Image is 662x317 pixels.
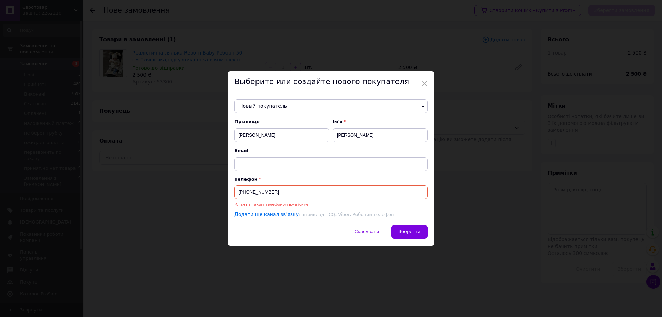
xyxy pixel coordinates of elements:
[234,202,308,207] span: Клієнт з таким телефоном вже існує
[347,225,386,239] button: Скасувати
[399,229,420,234] span: Зберегти
[333,128,428,142] input: Наприклад: Іван
[333,119,428,125] span: Ім'я
[234,177,428,182] p: Телефон
[234,128,329,142] input: Наприклад: Іванов
[234,99,428,113] span: Новый покупатель
[421,78,428,89] span: ×
[234,185,428,199] input: +38 096 0000000
[228,71,434,92] div: Выберите или создайте нового покупателя
[391,225,428,239] button: Зберегти
[234,119,329,125] span: Прізвище
[299,212,394,217] span: наприклад, ICQ, Viber, Робочий телефон
[234,211,299,217] a: Додати ще канал зв'язку
[234,148,428,154] span: Email
[354,229,379,234] span: Скасувати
